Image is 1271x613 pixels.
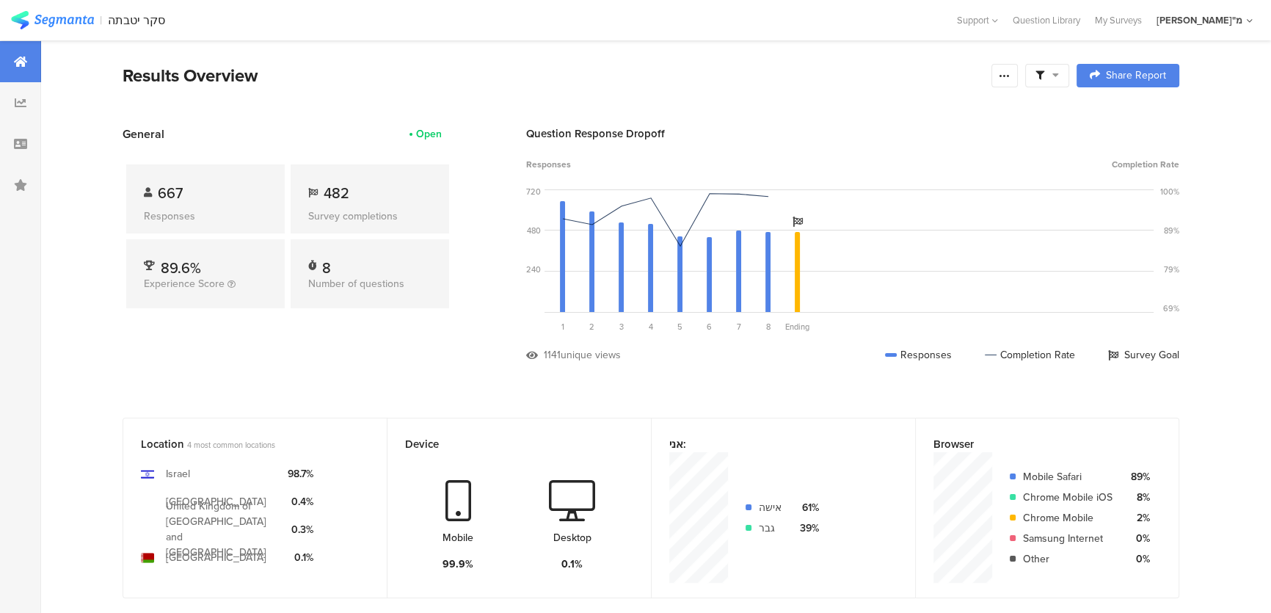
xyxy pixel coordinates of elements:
div: | [100,12,102,29]
img: segmanta logo [11,11,94,29]
span: Experience Score [144,276,225,291]
div: 39% [793,520,819,536]
span: 4 most common locations [187,439,275,451]
div: 61% [793,500,819,515]
div: Responses [885,347,952,363]
div: Device [405,436,609,452]
span: Responses [526,158,571,171]
div: Location [141,436,345,452]
div: 0.3% [288,522,313,537]
span: 2 [589,321,594,333]
span: Number of questions [308,276,404,291]
span: General [123,126,164,142]
div: Other [1023,551,1112,567]
div: 0% [1124,551,1150,567]
div: 1141 [544,347,561,363]
span: 3 [619,321,624,333]
div: [GEOGRAPHIC_DATA] [166,550,266,565]
div: 89% [1124,469,1150,485]
span: 1 [561,321,564,333]
div: Mobile Safari [1023,469,1112,485]
div: 79% [1164,264,1179,275]
div: Browser [933,436,1137,452]
div: גבר [759,520,782,536]
span: 667 [158,182,183,204]
div: Chrome Mobile [1023,510,1112,526]
span: Completion Rate [1112,158,1179,171]
span: 8 [766,321,771,333]
div: [GEOGRAPHIC_DATA] [166,494,266,509]
span: 89.6% [161,257,201,279]
div: 2% [1124,510,1150,526]
div: Mobile [443,530,473,545]
div: unique views [561,347,621,363]
div: 98.7% [288,466,313,482]
div: Survey completions [308,208,431,224]
i: Survey Goal [793,217,803,227]
div: Results Overview [123,62,984,89]
div: אישה [759,500,782,515]
div: Completion Rate [985,347,1075,363]
div: 8% [1124,490,1150,505]
div: 69% [1163,302,1179,314]
div: Support [957,9,998,32]
div: United Kingdom of [GEOGRAPHIC_DATA] and [GEOGRAPHIC_DATA] [166,498,276,560]
div: סקר יטבתה [108,13,165,27]
div: 0.1% [561,556,583,572]
div: 8 [322,257,331,272]
div: Israel [166,466,190,482]
div: 0.4% [288,494,313,509]
div: Open [416,126,442,142]
span: 7 [737,321,741,333]
div: 99.9% [443,556,473,572]
a: My Surveys [1088,13,1149,27]
div: 0.1% [288,550,313,565]
span: 4 [649,321,653,333]
div: 480 [527,225,541,236]
div: אני: [669,436,873,452]
div: 100% [1160,186,1179,197]
div: [PERSON_NAME]"מ [1157,13,1242,27]
span: 5 [677,321,682,333]
div: Responses [144,208,267,224]
div: Chrome Mobile iOS [1023,490,1112,505]
div: Survey Goal [1108,347,1179,363]
div: 720 [526,186,541,197]
div: 89% [1164,225,1179,236]
div: Ending [783,321,812,333]
a: Question Library [1005,13,1088,27]
div: Desktop [553,530,591,545]
span: Share Report [1106,70,1166,81]
span: 6 [707,321,712,333]
span: 482 [324,182,349,204]
div: Question Response Dropoff [526,126,1179,142]
div: 240 [526,264,541,275]
div: Samsung Internet [1023,531,1112,546]
div: 0% [1124,531,1150,546]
